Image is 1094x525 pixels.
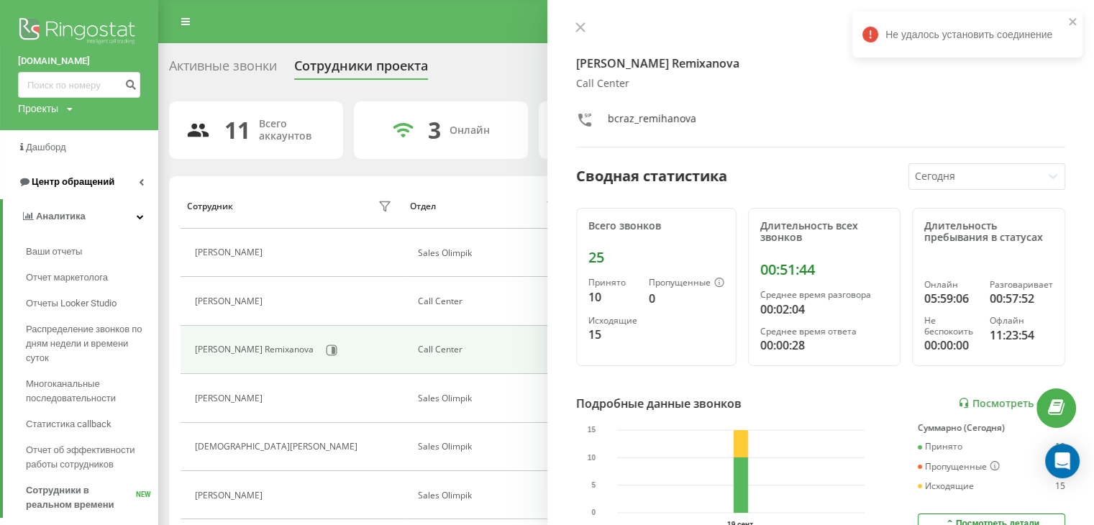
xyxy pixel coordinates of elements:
[26,417,111,432] span: Статистика callback
[26,437,158,478] a: Отчет об эффективности работы сотрудников
[1055,481,1065,491] div: 15
[924,316,978,337] div: Не беспокоить
[918,481,974,491] div: Исходящие
[26,291,158,316] a: Отчеты Looker Studio
[195,247,266,257] div: [PERSON_NAME]
[26,377,151,406] span: Многоканальные последовательности
[195,490,266,501] div: [PERSON_NAME]
[3,199,158,234] a: Аналитика
[591,508,596,516] text: 0
[852,12,1082,58] div: Не удалось установить соединение
[18,54,140,68] a: [DOMAIN_NAME]
[1068,16,1078,29] button: close
[195,296,266,306] div: [PERSON_NAME]
[760,290,889,300] div: Среднее время разговора
[591,481,596,489] text: 5
[26,270,108,285] span: Отчет маркетолога
[26,142,66,152] span: Дашборд
[418,442,562,452] div: Sales Olimpik
[26,239,158,265] a: Ваши отчеты
[26,265,158,291] a: Отчет маркетолога
[576,55,1066,72] h4: [PERSON_NAME] Remixanova
[588,288,637,306] div: 10
[587,453,596,461] text: 10
[26,322,151,365] span: Распределение звонков по дням недели и времени суток
[26,245,82,259] span: Ваши отчеты
[32,176,114,187] span: Центр обращений
[924,290,978,307] div: 05:59:06
[588,220,724,232] div: Всего звонков
[428,117,441,144] div: 3
[649,278,724,289] div: Пропущенные
[18,101,58,116] div: Проекты
[924,337,978,354] div: 00:00:00
[760,220,889,245] div: Длительность всех звонков
[576,165,727,187] div: Сводная статистика
[990,290,1053,307] div: 00:57:52
[26,478,158,518] a: Сотрудники в реальном времениNEW
[760,261,889,278] div: 00:51:44
[195,344,317,355] div: [PERSON_NAME] Remixanova
[195,442,361,452] div: [DEMOGRAPHIC_DATA][PERSON_NAME]
[26,371,158,411] a: Многоканальные последовательности
[294,58,428,81] div: Сотрудники проекта
[418,393,562,403] div: Sales Olimpik
[958,397,1065,409] a: Посмотреть отчет
[588,278,637,288] div: Принято
[18,72,140,98] input: Поиск по номеру
[576,78,1066,90] div: Call Center
[918,442,962,452] div: Принято
[26,411,158,437] a: Статистика callback
[760,327,889,337] div: Среднее время ответа
[649,290,724,307] div: 0
[450,124,490,137] div: Онлайн
[26,443,151,472] span: Отчет об эффективности работы сотрудников
[187,201,233,211] div: Сотрудник
[259,118,326,142] div: Всего аккаунтов
[990,327,1053,344] div: 11:23:54
[418,344,562,355] div: Call Center
[169,58,277,81] div: Активные звонки
[26,296,117,311] span: Отчеты Looker Studio
[410,201,436,211] div: Отдел
[26,316,158,371] a: Распределение звонков по дням недели и времени суток
[588,249,724,266] div: 25
[587,426,596,434] text: 15
[990,280,1053,290] div: Разговаривает
[418,296,562,306] div: Call Center
[195,393,266,403] div: [PERSON_NAME]
[990,316,1053,326] div: Офлайн
[224,117,250,144] div: 11
[418,490,562,501] div: Sales Olimpik
[918,461,1000,472] div: Пропущенные
[1045,444,1080,478] div: Open Intercom Messenger
[918,423,1065,433] div: Суммарно (Сегодня)
[418,248,562,258] div: Sales Olimpik
[608,111,696,132] div: bcraz_remihanova
[1055,442,1065,452] div: 10
[18,14,140,50] img: Ringostat logo
[760,301,889,318] div: 00:02:04
[588,316,637,326] div: Исходящие
[924,220,1053,245] div: Длительность пребывания в статусах
[26,483,136,512] span: Сотрудники в реальном времени
[36,211,86,222] span: Аналитика
[588,326,637,343] div: 15
[576,395,742,412] div: Подробные данные звонков
[924,280,978,290] div: Онлайн
[760,337,889,354] div: 00:00:28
